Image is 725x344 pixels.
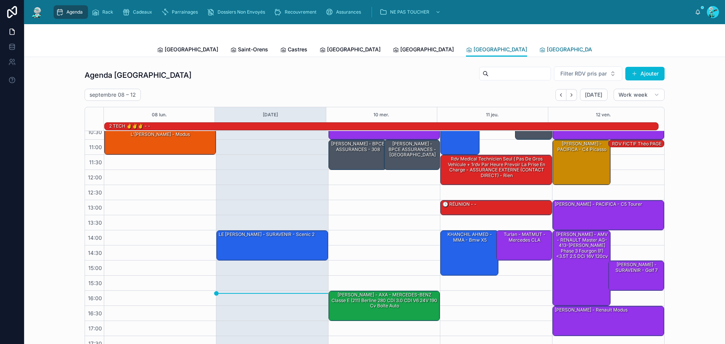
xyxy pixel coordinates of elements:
[86,280,104,286] span: 15:30
[554,231,610,260] div: [PERSON_NAME] - AMV - RENAULT Master AG-413-[PERSON_NAME] Phase 3 Fourgon (F) <3.5T 2.5 dCi 16V 1...
[553,201,664,230] div: [PERSON_NAME] - PACIFICA - C5 tourer
[86,204,104,211] span: 13:00
[585,91,603,98] span: [DATE]
[205,5,270,19] a: Dossiers Non Envoyés
[442,231,498,244] div: KHANCHIL AHMED - MMA - Bmw x5
[106,125,215,138] div: KERVOILLARD [PERSON_NAME] - L'[PERSON_NAME] - Modus
[89,5,119,19] a: Rack
[120,5,157,19] a: Cadeaux
[498,231,551,244] div: Turlan - MATMUT - Mercedes CLA
[323,5,366,19] a: Assurances
[157,43,218,58] a: [GEOGRAPHIC_DATA]
[217,9,265,15] span: Dossiers Non Envoyés
[560,70,607,77] span: Filter RDV pris par
[474,46,527,53] span: [GEOGRAPHIC_DATA]
[539,43,600,58] a: [GEOGRAPHIC_DATA]
[442,201,477,208] div: 🕒 RÉUNION - -
[133,9,152,15] span: Cadeaux
[614,89,665,101] button: Work week
[280,43,307,58] a: Castres
[554,201,643,208] div: [PERSON_NAME] - PACIFICA - C5 tourer
[87,144,104,150] span: 11:00
[329,140,386,170] div: [PERSON_NAME] - BPCE ASSURANCES - 308
[554,140,610,153] div: [PERSON_NAME] - PACIFICA - C4 picasso
[86,234,104,241] span: 14:00
[330,292,440,309] div: [PERSON_NAME] - AXA - MERCEDES-BENZ Classe E (211) Berline 280 CDi 3.0 CDI V6 24V 190 cv Boîte auto
[609,140,664,148] div: RDV FICTIF Théo PAGE - AXA - ford mustang
[85,70,191,80] h1: Agenda [GEOGRAPHIC_DATA]
[609,261,664,290] div: [PERSON_NAME] - SURAVENIR - Golf 7
[89,91,136,99] h2: septembre 08 – 12
[87,159,104,165] span: 11:30
[105,125,216,154] div: KERVOILLARD [PERSON_NAME] - L'[PERSON_NAME] - Modus
[86,129,104,135] span: 10:30
[165,46,218,53] span: [GEOGRAPHIC_DATA]
[230,43,268,58] a: Saint-Orens
[554,66,622,81] button: Select Button
[441,201,552,215] div: 🕒 RÉUNION - -
[486,107,499,122] button: 11 jeu.
[66,9,83,15] span: Agenda
[102,9,113,15] span: Rack
[108,123,151,130] div: 2 TECH ✌️✌️✌️ - -
[263,107,278,122] button: [DATE]
[553,140,610,185] div: [PERSON_NAME] - PACIFICA - C4 picasso
[373,107,389,122] button: 10 mer.
[466,43,527,57] a: [GEOGRAPHIC_DATA]
[86,325,104,332] span: 17:00
[329,291,440,321] div: [PERSON_NAME] - AXA - MERCEDES-BENZ Classe E (211) Berline 280 CDi 3.0 CDI V6 24V 190 cv Boîte auto
[393,43,454,58] a: [GEOGRAPHIC_DATA]
[152,107,167,122] button: 08 lun.
[86,310,104,316] span: 16:30
[217,231,328,260] div: LE [PERSON_NAME] - SURAVENIR - Scenic 2
[288,46,307,53] span: Castres
[54,5,88,19] a: Agenda
[441,155,552,185] div: rdv medical technicien seul ( pas de gros vehicule + 1rdv par heure prevoir la prise en charge - ...
[390,9,429,15] span: NE PAS TOUCHER
[285,9,316,15] span: Recouvrement
[377,5,444,19] a: NE PAS TOUCHER
[319,43,381,58] a: [GEOGRAPHIC_DATA]
[619,91,648,98] span: Work week
[238,46,268,53] span: Saint-Orens
[553,306,664,336] div: [PERSON_NAME] - Renault modus
[86,250,104,256] span: 14:30
[384,140,440,170] div: [PERSON_NAME] - BPCE ASSURANCES - [GEOGRAPHIC_DATA]
[497,231,552,260] div: Turlan - MATMUT - Mercedes CLA
[610,140,663,153] div: RDV FICTIF Théo PAGE - AXA - ford mustang
[272,5,322,19] a: Recouvrement
[596,107,611,122] button: 12 ven.
[86,295,104,301] span: 16:00
[580,89,608,101] button: [DATE]
[625,67,665,80] button: Ajouter
[547,46,600,53] span: [GEOGRAPHIC_DATA]
[441,231,498,275] div: KHANCHIL AHMED - MMA - Bmw x5
[86,189,104,196] span: 12:30
[553,231,610,305] div: [PERSON_NAME] - AMV - RENAULT Master AG-413-[PERSON_NAME] Phase 3 Fourgon (F) <3.5T 2.5 dCi 16V 1...
[159,5,203,19] a: Parrainages
[386,140,439,158] div: [PERSON_NAME] - BPCE ASSURANCES - [GEOGRAPHIC_DATA]
[336,9,361,15] span: Assurances
[327,46,381,53] span: [GEOGRAPHIC_DATA]
[566,89,577,101] button: Next
[30,6,44,18] img: App logo
[442,156,551,179] div: rdv medical technicien seul ( pas de gros vehicule + 1rdv par heure prevoir la prise en charge - ...
[172,9,198,15] span: Parrainages
[86,174,104,180] span: 12:00
[86,219,104,226] span: 13:30
[50,4,695,20] div: scrollable content
[610,261,663,274] div: [PERSON_NAME] - SURAVENIR - Golf 7
[218,231,315,238] div: LE [PERSON_NAME] - SURAVENIR - Scenic 2
[554,307,628,313] div: [PERSON_NAME] - Renault modus
[86,265,104,271] span: 15:00
[555,89,566,101] button: Back
[400,46,454,53] span: [GEOGRAPHIC_DATA]
[330,140,386,153] div: [PERSON_NAME] - BPCE ASSURANCES - 308
[108,122,151,130] div: 2 TECH ✌️✌️✌️ - -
